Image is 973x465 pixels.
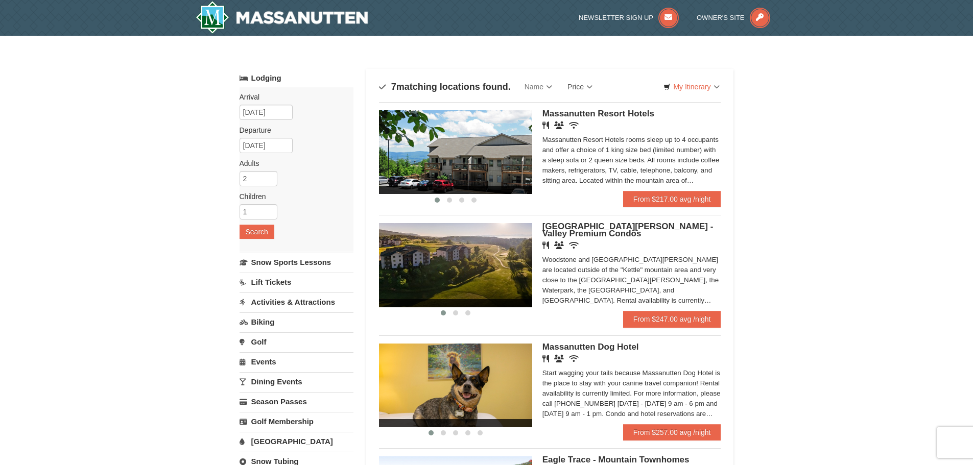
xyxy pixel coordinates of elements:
[542,241,549,249] i: Restaurant
[542,368,721,419] div: Start wagging your tails because Massanutten Dog Hotel is the place to stay with your canine trav...
[542,455,690,464] span: Eagle Trace - Mountain Townhomes
[657,79,726,94] a: My Itinerary
[240,372,353,391] a: Dining Events
[542,135,721,186] div: Massanutten Resort Hotels rooms sleep up to 4 occupants and offer a choice of 1 king size bed (li...
[240,332,353,351] a: Golf
[240,191,346,202] label: Children
[240,273,353,291] a: Lift Tickets
[240,92,346,102] label: Arrival
[697,14,770,21] a: Owner's Site
[240,292,353,311] a: Activities & Attractions
[569,241,579,249] i: Wireless Internet (free)
[240,69,353,87] a: Lodging
[240,352,353,371] a: Events
[554,121,564,129] i: Banquet Facilities
[240,225,274,239] button: Search
[560,77,600,97] a: Price
[196,1,368,34] a: Massanutten Resort
[623,191,721,207] a: From $217.00 avg /night
[542,222,714,238] span: [GEOGRAPHIC_DATA][PERSON_NAME] - Valley Premium Condos
[554,241,564,249] i: Banquet Facilities
[240,432,353,451] a: [GEOGRAPHIC_DATA]
[240,312,353,331] a: Biking
[517,77,560,97] a: Name
[542,109,654,118] span: Massanutten Resort Hotels
[579,14,653,21] span: Newsletter Sign Up
[240,392,353,411] a: Season Passes
[569,121,579,129] i: Wireless Internet (free)
[542,121,549,129] i: Restaurant
[579,14,679,21] a: Newsletter Sign Up
[240,125,346,135] label: Departure
[542,355,549,362] i: Restaurant
[623,311,721,327] a: From $247.00 avg /night
[542,342,639,352] span: Massanutten Dog Hotel
[379,82,511,92] h4: matching locations found.
[240,253,353,272] a: Snow Sports Lessons
[391,82,396,92] span: 7
[240,158,346,168] label: Adults
[240,412,353,431] a: Golf Membership
[623,424,721,440] a: From $257.00 avg /night
[697,14,745,21] span: Owner's Site
[542,255,721,306] div: Woodstone and [GEOGRAPHIC_DATA][PERSON_NAME] are located outside of the "Kettle" mountain area an...
[554,355,564,362] i: Banquet Facilities
[569,355,579,362] i: Wireless Internet (free)
[196,1,368,34] img: Massanutten Resort Logo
